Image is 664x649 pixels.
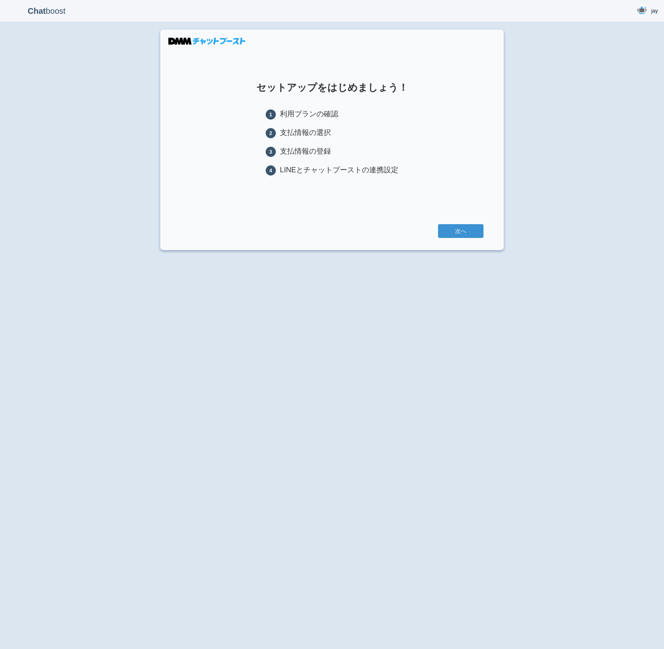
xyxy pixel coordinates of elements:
[266,109,398,120] li: 利用プランの確認
[637,5,647,15] img: User Image
[266,165,398,176] li: LINEとチャットブーストの連携設定
[266,146,398,157] li: 支払情報の登録
[6,1,87,21] p: boost
[266,109,276,120] span: 1
[266,128,276,138] span: 2
[266,128,398,138] li: 支払情報の選択
[28,6,45,15] b: Chat
[266,147,276,157] span: 3
[181,82,483,93] h1: セットアップをはじめましょう！
[651,7,658,15] span: jay
[266,165,276,176] span: 4
[168,38,245,45] img: DMMチャットブースト
[438,224,483,238] a: 次へ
